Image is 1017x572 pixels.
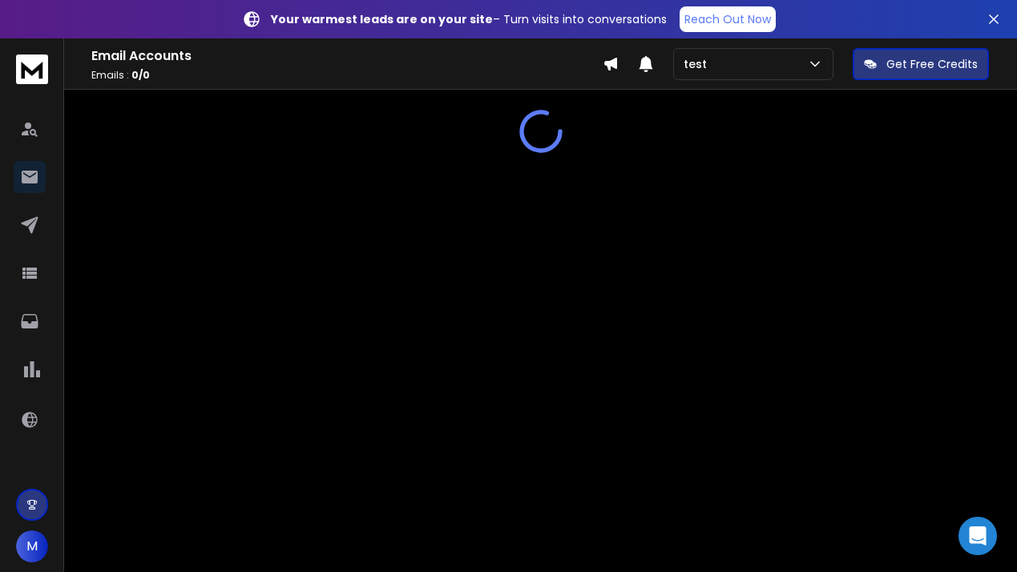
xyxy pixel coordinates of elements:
[853,48,989,80] button: Get Free Credits
[886,56,978,72] p: Get Free Credits
[91,46,603,66] h1: Email Accounts
[91,69,603,82] p: Emails :
[680,6,776,32] a: Reach Out Now
[16,530,48,562] button: M
[16,54,48,84] img: logo
[131,68,150,82] span: 0 / 0
[958,517,997,555] div: Open Intercom Messenger
[684,11,771,27] p: Reach Out Now
[271,11,667,27] p: – Turn visits into conversations
[684,56,713,72] p: test
[271,11,493,27] strong: Your warmest leads are on your site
